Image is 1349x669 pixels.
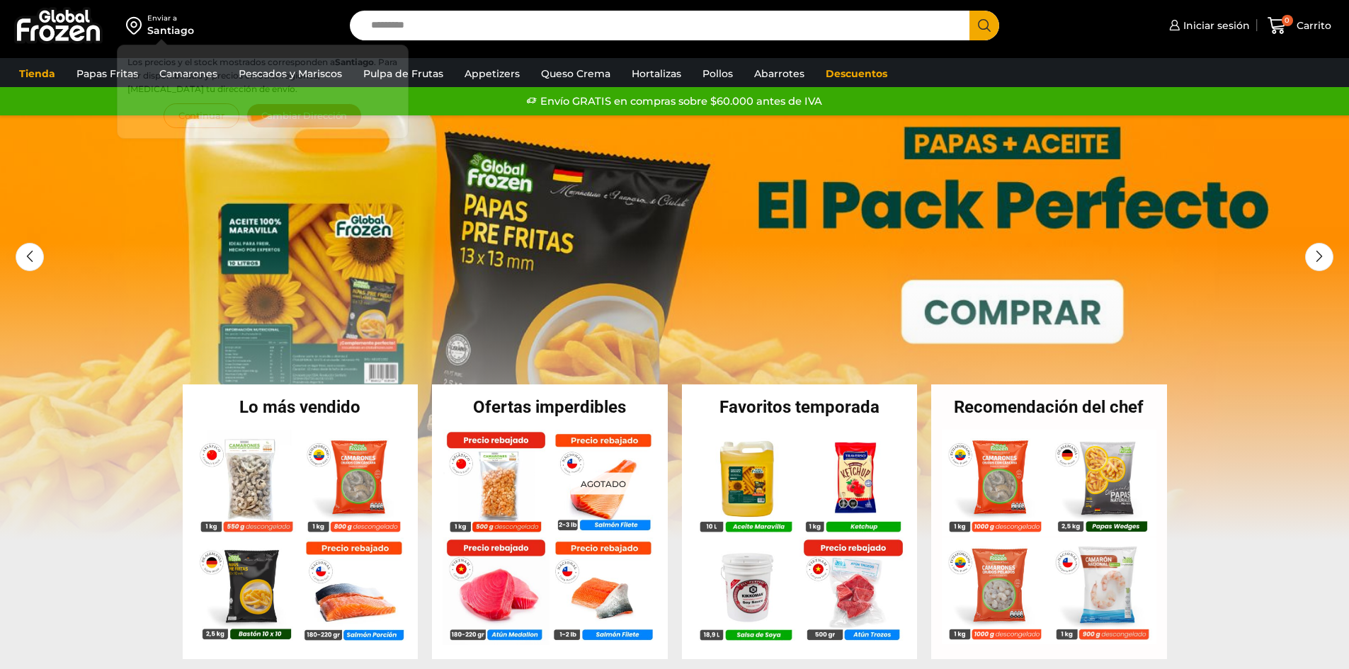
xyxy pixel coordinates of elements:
[164,103,239,128] button: Continuar
[12,60,62,87] a: Tienda
[147,23,194,38] div: Santiago
[695,60,740,87] a: Pollos
[747,60,812,87] a: Abarrotes
[127,55,398,96] p: Los precios y el stock mostrados corresponden a . Para ver disponibilidad y precios en otras regi...
[246,103,363,128] button: Cambiar Dirección
[335,57,374,67] strong: Santiago
[457,60,527,87] a: Appetizers
[126,13,147,38] img: address-field-icon.svg
[183,399,419,416] h2: Lo más vendido
[1282,15,1293,26] span: 0
[931,399,1167,416] h2: Recomendación del chef
[69,60,145,87] a: Papas Fritas
[819,60,894,87] a: Descuentos
[534,60,617,87] a: Queso Crema
[571,472,636,494] p: Agotado
[1293,18,1331,33] span: Carrito
[432,399,668,416] h2: Ofertas imperdibles
[625,60,688,87] a: Hortalizas
[1166,11,1250,40] a: Iniciar sesión
[1264,9,1335,42] a: 0 Carrito
[1180,18,1250,33] span: Iniciar sesión
[682,399,918,416] h2: Favoritos temporada
[969,11,999,40] button: Search button
[147,13,194,23] div: Enviar a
